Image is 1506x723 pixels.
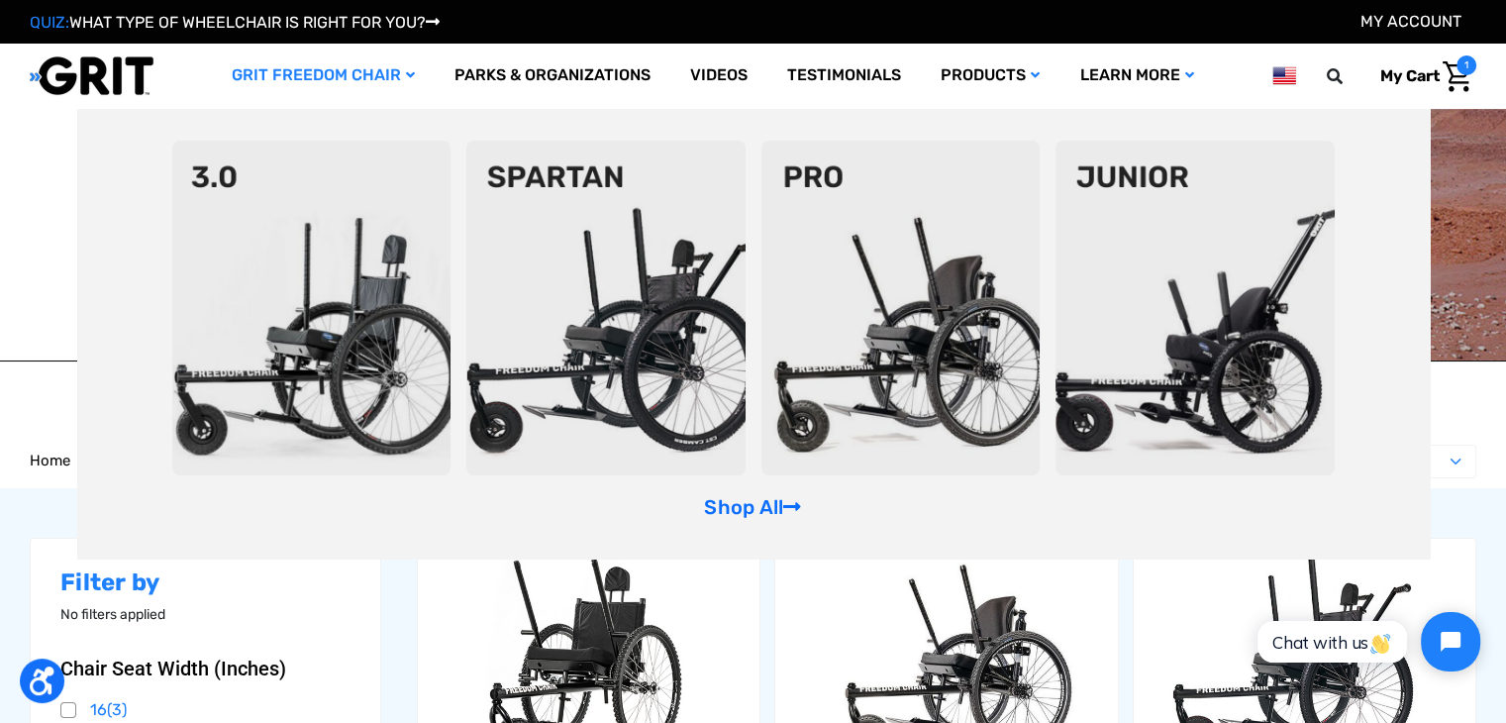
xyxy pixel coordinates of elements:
[921,44,1059,108] a: Products
[767,44,921,108] a: Testimonials
[60,657,351,680] button: Chair Seat Width (Inches)
[1365,55,1476,97] a: Cart with 1 items
[1059,44,1213,108] a: Learn More
[1360,12,1461,31] a: Account
[1443,61,1471,92] img: Cart
[1336,55,1365,97] input: Search
[1236,595,1497,688] iframe: Tidio Chat
[1272,63,1296,88] img: us.png
[761,141,1041,475] img: pro-chair.png
[172,141,452,475] img: 3point0.png
[60,657,286,680] span: Chair Seat Width (Inches)
[212,44,435,108] a: GRIT Freedom Chair
[1380,66,1440,85] span: My Cart
[30,450,70,472] a: Home
[30,13,440,32] a: QUIZ:WHAT TYPE OF WHEELCHAIR IS RIGHT FOR YOU?
[704,495,801,519] a: Shop All
[435,44,670,108] a: Parks & Organizations
[670,44,767,108] a: Videos
[60,568,351,597] h2: Filter by
[30,13,69,32] span: QUIZ:
[60,604,351,625] p: No filters applied
[1456,55,1476,75] span: 1
[107,700,127,719] span: (3)
[466,141,746,475] img: spartan2.png
[30,452,70,469] span: Home
[1055,141,1335,475] img: junior-chair.png
[30,55,153,96] img: GRIT All-Terrain Wheelchair and Mobility Equipment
